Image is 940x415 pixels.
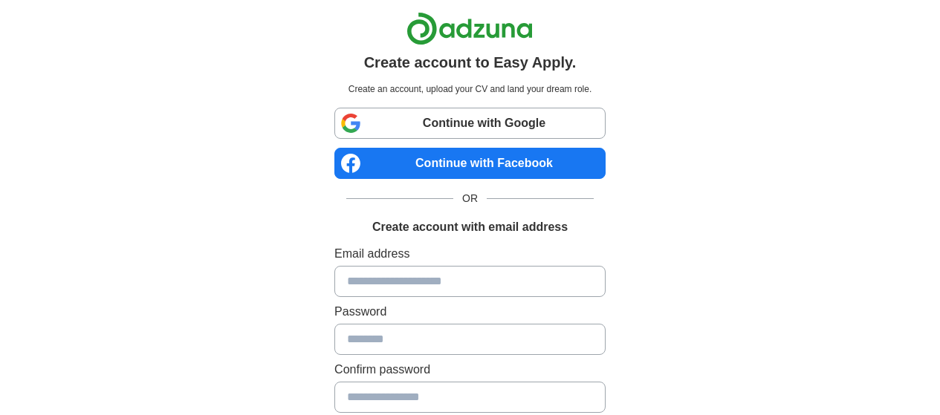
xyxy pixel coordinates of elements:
[334,245,606,263] label: Email address
[334,303,606,321] label: Password
[372,218,568,236] h1: Create account with email address
[406,12,533,45] img: Adzuna logo
[453,191,487,206] span: OR
[334,361,606,379] label: Confirm password
[334,148,606,179] a: Continue with Facebook
[337,82,603,96] p: Create an account, upload your CV and land your dream role.
[364,51,577,73] h1: Create account to Easy Apply.
[334,108,606,139] a: Continue with Google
